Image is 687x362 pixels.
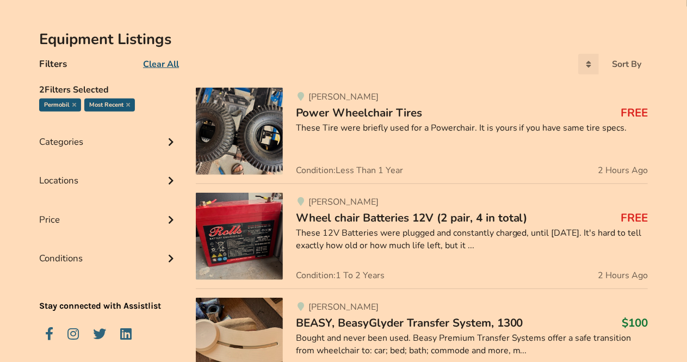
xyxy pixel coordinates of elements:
[39,58,67,70] h4: Filters
[39,231,178,269] div: Conditions
[308,301,379,313] span: [PERSON_NAME]
[296,227,648,252] div: These 12V Batteries were plugged and constantly charged, until [DATE]. It's hard to tell exactly ...
[39,153,178,192] div: Locations
[612,60,641,69] div: Sort By
[296,271,385,280] span: Condition: 1 To 2 Years
[39,79,178,99] h5: 2 Filters Selected
[598,271,648,280] span: 2 Hours Ago
[196,193,283,280] img: mobility-wheel chair batteries 12v (2 pair, 4 in total)
[39,269,178,312] p: Stay connected with Assistlist
[296,122,648,134] div: These Tire were briefly used for a Powerchair. It is yours if you have same tire specs.
[621,211,648,225] h3: FREE
[621,106,648,120] h3: FREE
[196,88,283,175] img: mobility-power wheelchair tires
[39,30,648,49] h2: Equipment Listings
[308,196,379,208] span: [PERSON_NAME]
[598,166,648,175] span: 2 Hours Ago
[196,183,648,289] a: mobility-wheel chair batteries 12v (2 pair, 4 in total)[PERSON_NAME]Wheel chair Batteries 12V (2 ...
[622,316,648,330] h3: $100
[296,210,528,225] span: Wheel chair Batteries 12V (2 pair, 4 in total)
[39,192,178,231] div: Price
[196,88,648,183] a: mobility-power wheelchair tires[PERSON_NAME]Power Wheelchair TiresFREEThese Tire were briefly use...
[39,99,81,112] div: permobil
[39,114,178,153] div: Categories
[296,315,523,330] span: BEASY, BeasyGlyder Transfer System, 1300
[143,58,179,70] u: Clear All
[308,91,379,103] span: [PERSON_NAME]
[296,166,403,175] span: Condition: Less Than 1 Year
[84,99,135,112] div: Most recent
[296,105,422,120] span: Power Wheelchair Tires
[296,332,648,357] div: Bought and never been used. Beasy Premium Transfer Systems offer a safe transition from wheelchai...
